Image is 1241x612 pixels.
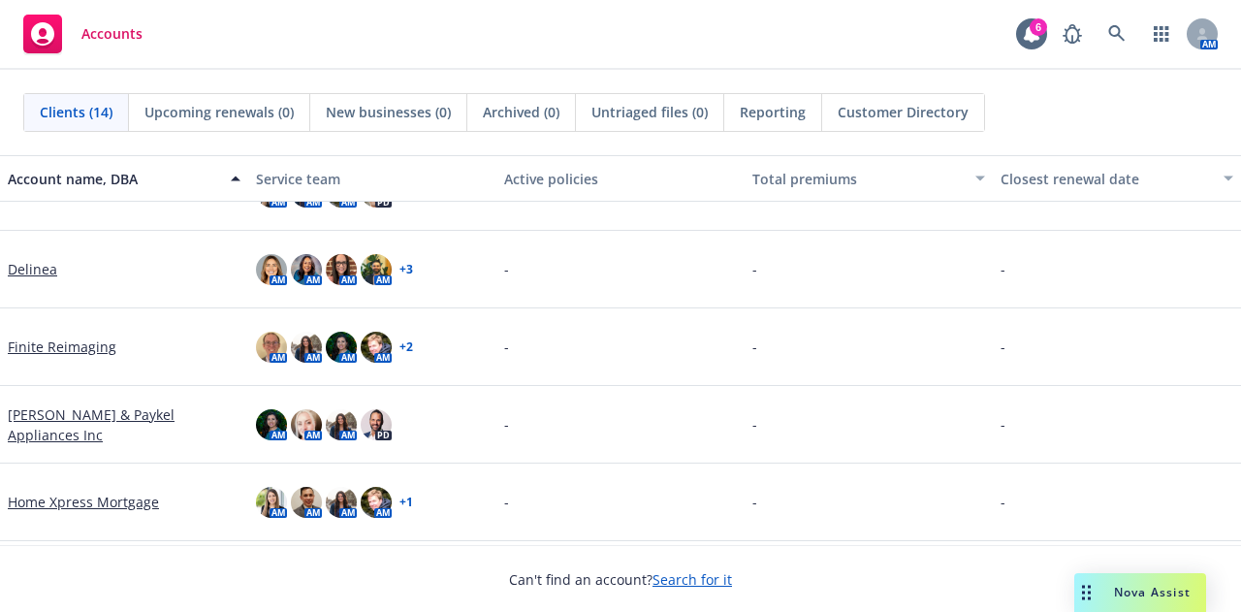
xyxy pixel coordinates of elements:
span: - [1001,492,1005,512]
span: - [1001,414,1005,435]
span: - [504,259,509,279]
img: photo [256,487,287,518]
a: + 1 [399,497,413,508]
img: photo [256,254,287,285]
div: Active policies [504,169,737,189]
span: - [504,414,509,435]
img: photo [361,332,392,363]
span: - [504,492,509,512]
span: - [752,337,757,357]
a: Delinea [8,259,57,279]
img: photo [256,409,287,440]
span: Accounts [81,26,143,42]
span: - [504,337,509,357]
span: Customer Directory [838,102,969,122]
a: Accounts [16,7,150,61]
span: Upcoming renewals (0) [144,102,294,122]
button: Service team [248,155,496,202]
div: Closest renewal date [1001,169,1212,189]
img: photo [291,332,322,363]
div: Drag to move [1074,573,1098,612]
img: photo [361,409,392,440]
div: Account name, DBA [8,169,219,189]
a: Report a Bug [1053,15,1092,53]
span: Nova Assist [1114,584,1191,600]
a: Home Xpress Mortgage [8,492,159,512]
img: photo [361,254,392,285]
img: photo [326,254,357,285]
img: photo [361,487,392,518]
span: Clients (14) [40,102,112,122]
button: Total premiums [745,155,993,202]
img: photo [256,332,287,363]
span: - [752,414,757,435]
a: + 2 [399,341,413,353]
span: - [752,259,757,279]
button: Active policies [496,155,745,202]
img: photo [291,409,322,440]
img: photo [291,487,322,518]
button: Closest renewal date [993,155,1241,202]
a: + 3 [399,264,413,275]
img: photo [326,487,357,518]
div: Service team [256,169,489,189]
button: Nova Assist [1074,573,1206,612]
span: Reporting [740,102,806,122]
a: Search for it [652,570,732,589]
a: Switch app [1142,15,1181,53]
span: Can't find an account? [509,569,732,590]
span: New businesses (0) [326,102,451,122]
div: 6 [1030,18,1047,36]
span: - [1001,259,1005,279]
span: Archived (0) [483,102,559,122]
a: Search [1098,15,1136,53]
img: photo [326,409,357,440]
span: - [1001,337,1005,357]
div: Total premiums [752,169,964,189]
a: [PERSON_NAME] & Paykel Appliances Inc [8,404,240,445]
img: photo [291,254,322,285]
a: Finite Reimaging [8,337,116,357]
span: Untriaged files (0) [591,102,708,122]
img: photo [326,332,357,363]
span: - [752,492,757,512]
